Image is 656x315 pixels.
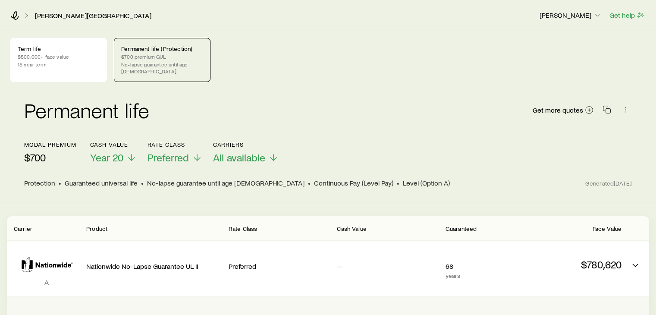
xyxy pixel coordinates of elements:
[65,179,138,187] span: Guaranteed universal life
[539,10,602,21] button: [PERSON_NAME]
[308,179,311,187] span: •
[90,141,137,164] button: Cash ValueYear 20
[314,179,393,187] span: Continuous Pay (Level Pay)
[86,262,222,271] p: Nationwide No-Lapse Guarantee UL II
[397,179,399,187] span: •
[121,45,203,52] p: Permanent life (Protection)
[532,105,594,115] a: Get more quotes
[90,141,137,148] p: Cash Value
[141,179,144,187] span: •
[446,272,513,279] p: years
[337,225,367,232] span: Cash Value
[403,179,450,187] span: Level (Option A)
[59,179,61,187] span: •
[520,258,621,271] p: $780,620
[213,151,265,164] span: All available
[614,180,632,187] span: [DATE]
[213,141,279,164] button: CarriersAll available
[337,262,438,271] p: —
[147,141,202,148] p: Rate Class
[147,141,202,164] button: Rate ClassPreferred
[533,107,583,113] span: Get more quotes
[86,225,107,232] span: Product
[14,278,79,287] p: A
[24,100,149,120] h2: Permanent life
[213,141,279,148] p: Carriers
[35,12,152,20] a: [PERSON_NAME][GEOGRAPHIC_DATA]
[14,225,32,232] span: Carrier
[446,225,477,232] span: Guaranteed
[18,61,100,68] p: 15 year term
[114,38,210,82] a: Permanent life (Protection)$700 premium GULNo-lapse guarantee until age [DEMOGRAPHIC_DATA]
[18,53,100,60] p: $500,000+ face value
[592,225,621,232] span: Face Value
[10,38,107,82] a: Term life$500,000+ face value15 year term
[446,262,513,271] p: 68
[229,225,257,232] span: Rate Class
[24,151,76,164] p: $700
[147,151,188,164] span: Preferred
[121,53,203,60] p: $700 premium GUL
[147,179,304,187] span: No-lapse guarantee until age [DEMOGRAPHIC_DATA]
[90,151,123,164] span: Year 20
[24,179,55,187] span: Protection
[609,10,646,20] button: Get help
[24,141,76,148] p: modal premium
[585,180,632,187] span: Generated
[18,45,100,52] p: Term life
[540,11,602,19] p: [PERSON_NAME]
[229,262,330,271] p: Preferred
[121,61,203,75] p: No-lapse guarantee until age [DEMOGRAPHIC_DATA]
